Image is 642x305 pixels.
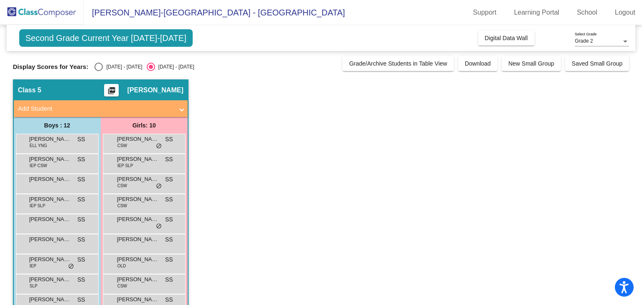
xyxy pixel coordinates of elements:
[107,86,117,98] mat-icon: picture_as_pdf
[165,195,173,204] span: SS
[508,60,554,67] span: New Small Group
[101,117,188,134] div: Girls: 10
[77,155,85,164] span: SS
[165,155,173,164] span: SS
[117,183,127,189] span: CSW
[77,275,85,284] span: SS
[29,135,71,143] span: [PERSON_NAME]
[117,175,159,183] span: [PERSON_NAME]
[30,163,47,169] span: IEP CSW
[77,175,85,184] span: SS
[485,35,528,41] span: Digital Data Wall
[465,60,491,67] span: Download
[30,263,36,269] span: IEP
[117,155,159,163] span: [PERSON_NAME]
[570,6,604,19] a: School
[14,117,101,134] div: Boys : 12
[117,275,159,284] span: [PERSON_NAME]
[18,104,173,114] mat-panel-title: Add Student
[117,215,159,224] span: [PERSON_NAME]
[29,155,71,163] span: [PERSON_NAME]
[19,29,193,47] span: Second Grade Current Year [DATE]-[DATE]
[117,255,159,264] span: [PERSON_NAME]
[117,263,126,269] span: OLD
[13,63,89,71] span: Display Scores for Years:
[165,255,173,264] span: SS
[127,86,183,94] span: [PERSON_NAME]
[30,283,38,289] span: SLP
[507,6,566,19] a: Learning Portal
[77,135,85,144] span: SS
[77,295,85,304] span: SS
[77,235,85,244] span: SS
[342,56,454,71] button: Grade/Archive Students in Table View
[502,56,561,71] button: New Small Group
[165,215,173,224] span: SS
[29,255,71,264] span: [PERSON_NAME]
[572,60,622,67] span: Saved Small Group
[77,255,85,264] span: SS
[165,275,173,284] span: SS
[68,263,74,270] span: do_not_disturb_alt
[117,195,159,203] span: [PERSON_NAME]
[165,295,173,304] span: SS
[117,295,159,304] span: [PERSON_NAME]
[29,215,71,224] span: [PERSON_NAME]
[117,135,159,143] span: [PERSON_NAME]
[117,203,127,209] span: CSW
[165,135,173,144] span: SS
[29,275,71,284] span: [PERSON_NAME]
[117,235,159,244] span: [PERSON_NAME]
[565,56,629,71] button: Saved Small Group
[29,175,71,183] span: [PERSON_NAME]
[117,283,127,289] span: CSW
[77,195,85,204] span: SS
[30,203,46,209] span: IEP SLP
[104,84,119,97] button: Print Students Details
[117,163,133,169] span: IEP SLP
[103,63,142,71] div: [DATE] - [DATE]
[458,56,497,71] button: Download
[29,235,71,244] span: [PERSON_NAME]
[165,175,173,184] span: SS
[156,143,162,150] span: do_not_disturb_alt
[349,60,447,67] span: Grade/Archive Students in Table View
[14,100,188,117] mat-expansion-panel-header: Add Student
[466,6,503,19] a: Support
[29,295,71,304] span: [PERSON_NAME] [PERSON_NAME]
[156,223,162,230] span: do_not_disturb_alt
[30,142,47,149] span: ELL YNG
[94,63,194,71] mat-radio-group: Select an option
[117,142,127,149] span: CSW
[77,215,85,224] span: SS
[478,30,535,46] button: Digital Data Wall
[29,195,71,203] span: [PERSON_NAME]
[575,38,593,44] span: Grade 2
[156,183,162,190] span: do_not_disturb_alt
[84,6,345,19] span: [PERSON_NAME]-[GEOGRAPHIC_DATA] - [GEOGRAPHIC_DATA]
[18,86,41,94] span: Class 5
[165,235,173,244] span: SS
[155,63,194,71] div: [DATE] - [DATE]
[608,6,642,19] a: Logout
